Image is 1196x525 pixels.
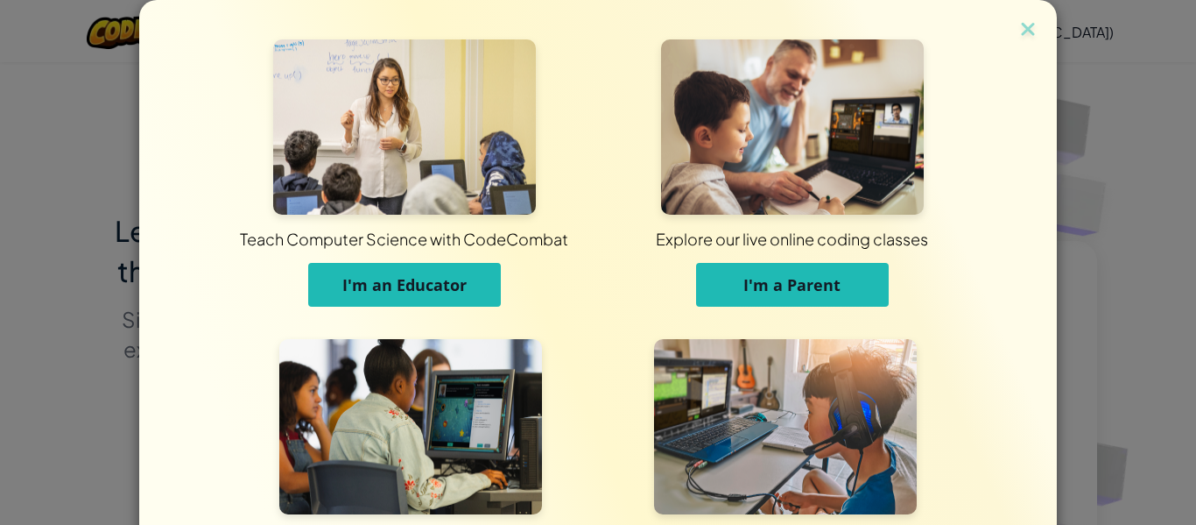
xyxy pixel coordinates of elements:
img: For Parents [661,39,924,215]
img: For Students [279,339,542,514]
span: I'm an Educator [342,274,467,295]
button: I'm a Parent [696,263,889,307]
img: close icon [1017,18,1039,44]
img: For Educators [273,39,536,215]
button: I'm an Educator [308,263,501,307]
span: I'm a Parent [743,274,841,295]
img: For Individuals [654,339,917,514]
